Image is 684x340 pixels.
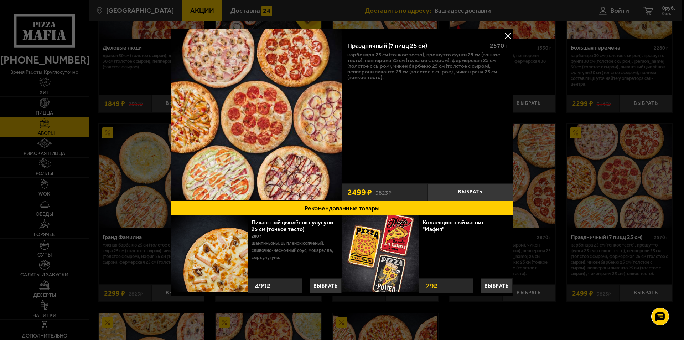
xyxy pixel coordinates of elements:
[490,42,508,50] span: 2570 г
[481,278,513,293] button: Выбрать
[310,278,342,293] button: Выбрать
[171,29,342,201] a: Праздничный (7 пицц 25 см)
[347,52,508,80] p: Карбонара 25 см (тонкое тесто), Прошутто Фунги 25 см (тонкое тесто), Пепперони 25 см (толстое с с...
[347,42,484,50] div: Праздничный (7 пицц 25 см)
[171,29,342,200] img: Праздничный (7 пицц 25 см)
[427,183,513,201] button: Выбрать
[252,219,333,233] a: Пикантный цыплёнок сулугуни 25 см (тонкое тесто)
[423,219,484,233] a: Коллекционный магнит "Мафия"
[375,188,392,196] s: 3823 ₽
[347,188,372,197] span: 2499 ₽
[424,279,440,293] strong: 29 ₽
[171,201,513,215] button: Рекомендованные товары
[252,234,261,239] span: 280 г
[253,279,273,293] strong: 499 ₽
[252,240,336,261] p: шампиньоны, цыпленок копченый, сливочно-чесночный соус, моцарелла, сыр сулугуни.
